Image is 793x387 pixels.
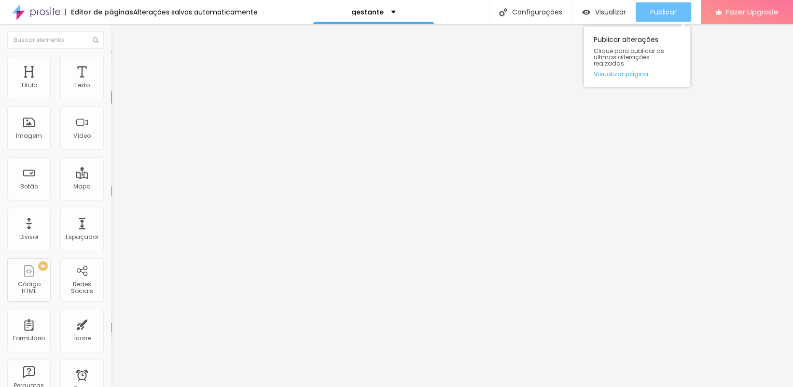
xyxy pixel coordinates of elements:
[133,9,258,15] div: Alterações salvas automaticamente
[73,133,91,139] div: Vídeo
[351,9,384,15] p: gestante
[636,2,691,22] button: Publicar
[650,8,677,16] span: Publicar
[65,9,133,15] div: Editor de páginas
[726,8,779,16] span: Fazer Upgrade
[582,8,590,16] img: view-1.svg
[584,27,690,87] div: Publicar alterações
[595,8,626,16] span: Visualizar
[73,183,91,190] div: Mapa
[21,82,37,89] div: Título
[74,82,90,89] div: Texto
[499,8,507,16] img: Icone
[93,37,98,43] img: Icone
[63,281,101,295] div: Redes Sociais
[74,335,91,342] div: Ícone
[13,335,45,342] div: Formulário
[20,183,38,190] div: Botão
[594,48,681,67] span: Clique para publicar as ultimas alterações reaizadas
[66,234,98,240] div: Espaçador
[19,234,39,240] div: Divisor
[10,281,48,295] div: Código HTML
[16,133,42,139] div: Imagem
[572,2,636,22] button: Visualizar
[594,71,681,77] a: Visualizar página
[7,31,104,49] input: Buscar elemento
